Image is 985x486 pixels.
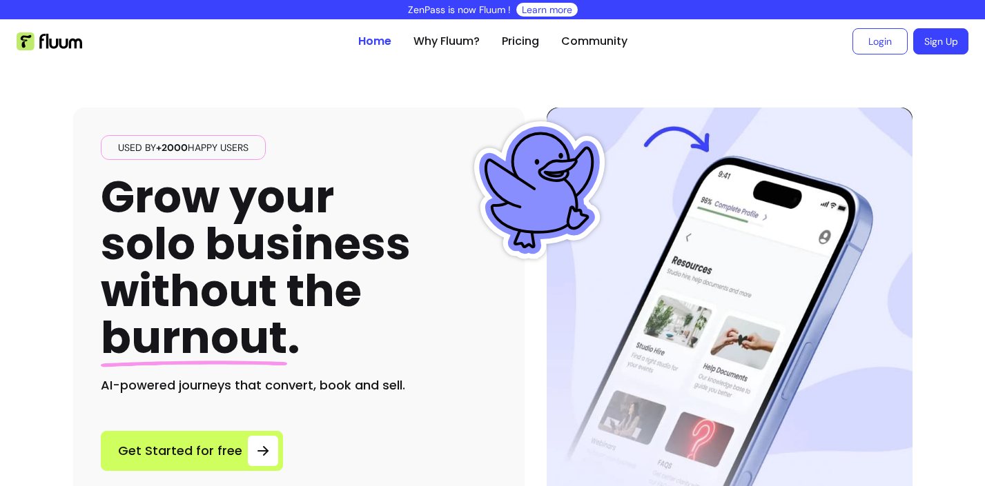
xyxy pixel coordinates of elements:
[101,376,497,395] h2: AI-powered journeys that convert, book and sell.
[156,141,188,154] span: +2000
[413,33,480,50] a: Why Fluum?
[17,32,82,50] img: Fluum Logo
[408,3,511,17] p: ZenPass is now Fluum !
[913,28,968,54] a: Sign Up
[113,141,254,154] span: Used by happy users
[101,174,411,362] h1: Grow your solo business without the .
[118,441,242,460] span: Get Started for free
[502,33,539,50] a: Pricing
[852,28,908,54] a: Login
[101,307,287,368] span: burnout
[358,33,391,50] a: Home
[522,3,572,17] a: Learn more
[101,431,283,471] a: Get Started for free
[471,121,609,259] img: Fluum Duck sticker
[561,33,627,50] a: Community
